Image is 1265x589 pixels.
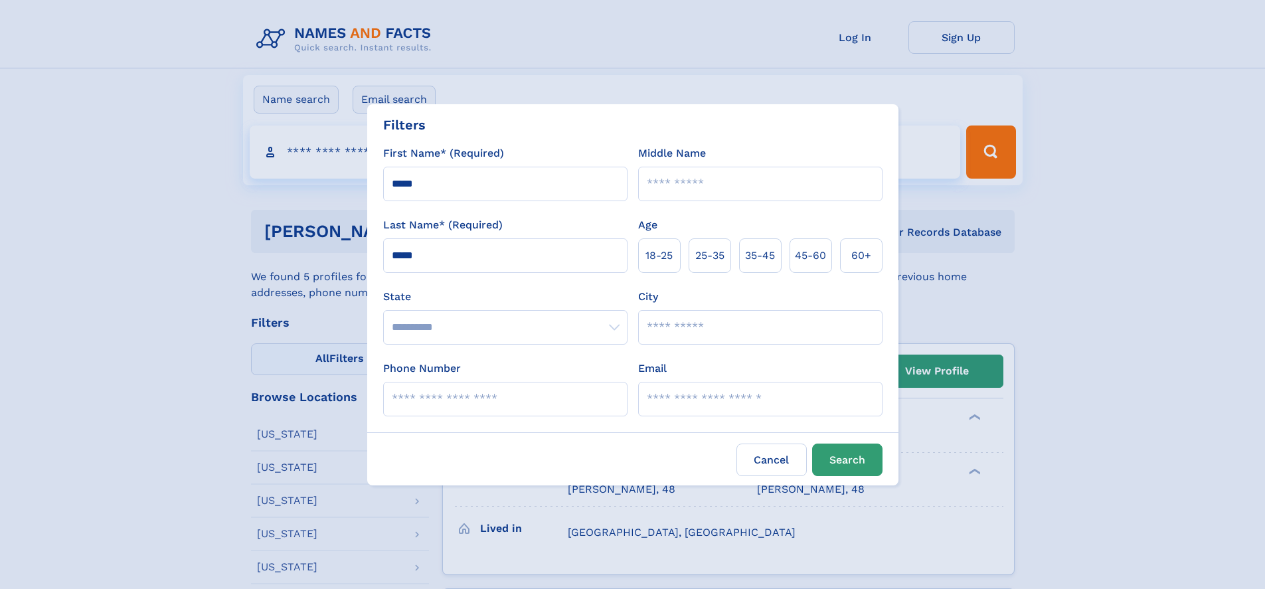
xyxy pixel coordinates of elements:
[638,361,667,377] label: Email
[736,444,807,476] label: Cancel
[638,217,657,233] label: Age
[383,217,503,233] label: Last Name* (Required)
[638,289,658,305] label: City
[795,248,826,264] span: 45‑60
[812,444,883,476] button: Search
[383,289,628,305] label: State
[383,361,461,377] label: Phone Number
[383,115,426,135] div: Filters
[695,248,724,264] span: 25‑35
[638,145,706,161] label: Middle Name
[645,248,673,264] span: 18‑25
[383,145,504,161] label: First Name* (Required)
[851,248,871,264] span: 60+
[745,248,775,264] span: 35‑45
